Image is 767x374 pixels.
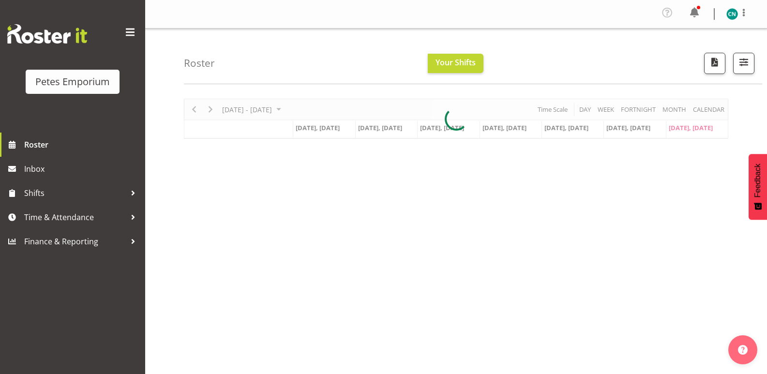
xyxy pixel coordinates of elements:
button: Filter Shifts [733,53,754,74]
span: Your Shifts [436,57,476,68]
span: Time & Attendance [24,210,126,224]
span: Roster [24,137,140,152]
button: Feedback - Show survey [749,154,767,220]
button: Download a PDF of the roster according to the set date range. [704,53,725,74]
img: christine-neville11214.jpg [726,8,738,20]
img: Rosterit website logo [7,24,87,44]
span: Feedback [753,164,762,197]
div: Petes Emporium [35,75,110,89]
button: Your Shifts [428,54,483,73]
span: Shifts [24,186,126,200]
span: Inbox [24,162,140,176]
h4: Roster [184,58,215,69]
span: Finance & Reporting [24,234,126,249]
img: help-xxl-2.png [738,345,748,355]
